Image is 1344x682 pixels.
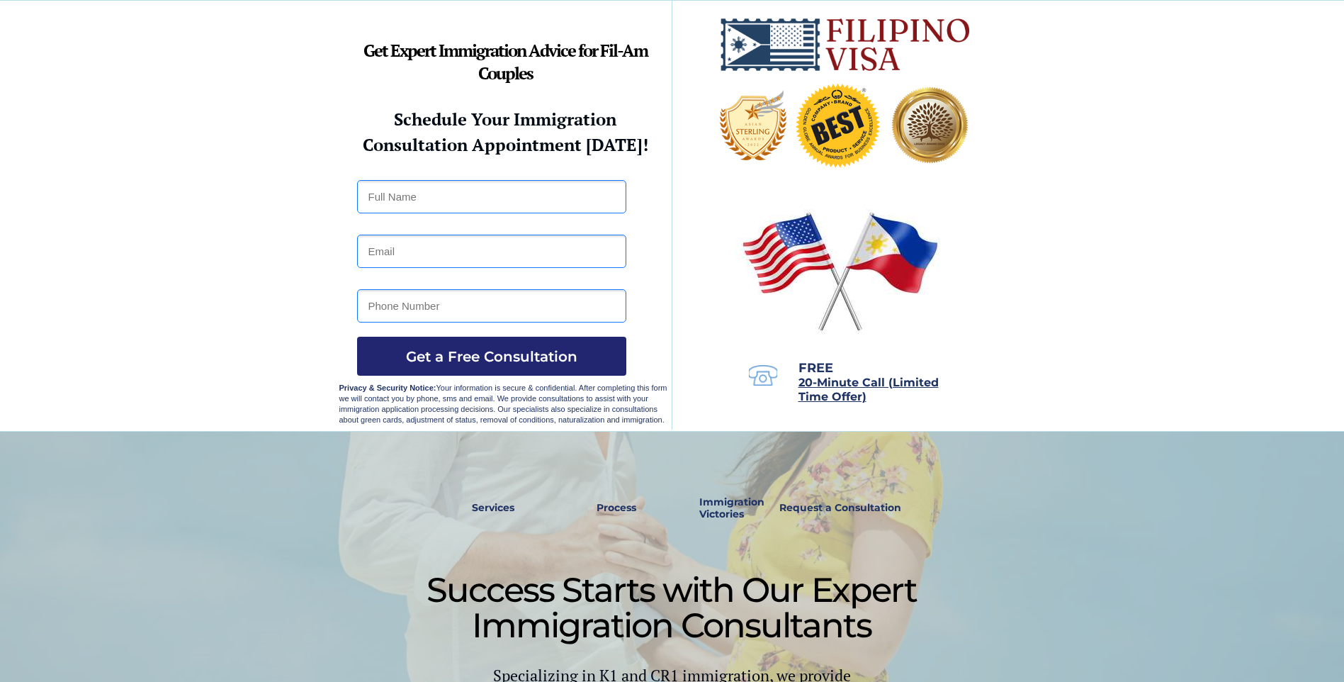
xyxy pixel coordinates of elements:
span: Success Starts with Our Expert Immigration Consultants [427,569,917,646]
button: Get a Free Consultation [357,337,626,376]
span: Get a Free Consultation [357,348,626,365]
a: Request a Consultation [773,492,908,525]
strong: Services [472,501,514,514]
a: Immigration Victories [694,492,741,525]
strong: Request a Consultation [779,501,901,514]
strong: Get Expert Immigration Advice for Fil-Am Couples [363,39,648,84]
input: Full Name [357,180,626,213]
input: Phone Number [357,289,626,323]
span: FREE [798,360,833,376]
strong: Process [597,501,636,514]
span: Your information is secure & confidential. After completing this form we will contact you by phon... [339,384,667,424]
a: Process [589,492,643,525]
a: 20-Minute Call (Limited Time Offer) [798,377,939,403]
strong: Immigration Victories [699,496,764,520]
span: 20-Minute Call (Limited Time Offer) [798,376,939,403]
strong: Schedule Your Immigration [394,108,616,130]
strong: Privacy & Security Notice: [339,384,436,392]
a: Services [463,492,524,525]
input: Email [357,235,626,268]
strong: Consultation Appointment [DATE]! [363,133,648,156]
